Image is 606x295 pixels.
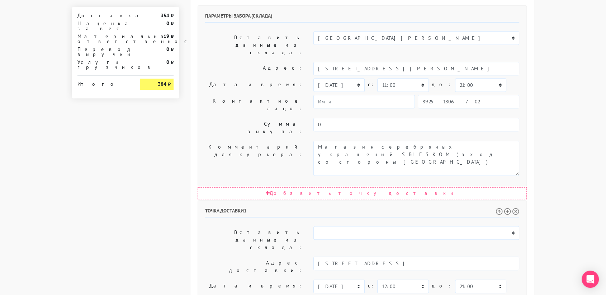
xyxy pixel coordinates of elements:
[164,33,169,39] strong: 19
[166,20,169,27] strong: 0
[200,118,308,138] label: Сумма выкупа:
[72,21,134,31] div: Наценка за вес
[72,13,134,18] div: Доставка
[161,12,169,19] strong: 354
[432,280,452,292] label: до:
[200,141,308,176] label: Комментарий для курьера:
[205,13,519,23] h6: Параметры забора (склада)
[166,46,169,52] strong: 0
[244,207,247,214] span: 1
[368,78,374,91] label: c:
[198,187,527,199] div: Добавить точку доставки
[72,34,134,44] div: Материальная ответственность
[200,226,308,254] label: Вставить данные из склада:
[432,78,452,91] label: до:
[200,95,308,115] label: Контактное лицо:
[200,31,308,59] label: Вставить данные из склада:
[200,257,308,277] label: Адрес доставки:
[200,78,308,92] label: Дата и время:
[582,271,599,288] div: Open Intercom Messenger
[166,59,169,65] strong: 0
[313,95,415,108] input: Имя
[205,208,519,217] h6: Точка доставки
[72,60,134,70] div: Услуги грузчиков
[77,79,129,86] div: Итого
[200,280,308,293] label: Дата и время:
[72,47,134,57] div: Перевод выручки
[158,81,166,87] strong: 384
[368,280,374,292] label: c:
[418,95,519,108] input: Телефон
[200,62,308,75] label: Адрес:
